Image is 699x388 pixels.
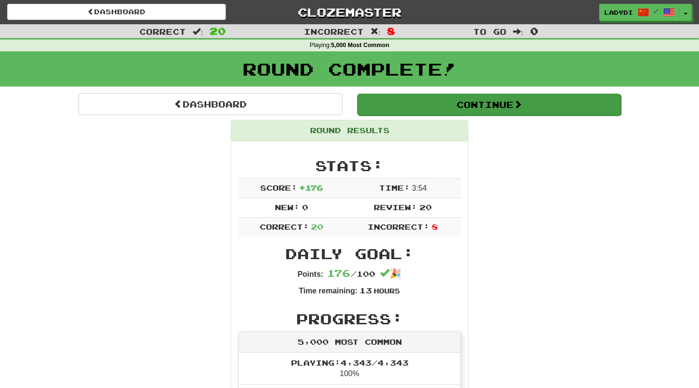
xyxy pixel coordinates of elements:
div: 5,000 Most Common [239,332,460,353]
h2: Daily Goal: [238,246,461,262]
a: Dashboard [7,4,226,20]
span: + 176 [299,183,323,192]
span: Incorrect [304,27,364,36]
span: 8 [432,222,438,231]
span: Incorrect: [368,222,429,231]
a: Clozemaster [240,4,459,20]
span: LadyDi [604,8,633,17]
span: 0 [302,203,308,212]
h2: Progress: [238,311,461,327]
li: 100% [239,353,460,385]
span: 20 [311,222,323,231]
span: 13 [359,286,372,295]
h1: Round Complete! [3,59,696,78]
span: / [654,8,659,14]
span: New: [275,203,300,212]
span: 20 [419,203,432,212]
span: 20 [210,25,226,37]
span: 8 [387,25,395,37]
a: LadyDi / [599,4,680,21]
span: Playing: 4,343 / 4,343 [291,358,408,367]
span: 🎉 [380,268,401,279]
span: To go [473,27,506,36]
span: Score: [260,183,297,192]
h2: Stats: [238,158,461,174]
span: / 100 [327,269,375,278]
small: Hours [374,287,400,295]
span: 3 : 54 [412,184,427,192]
div: Round Results [231,120,468,141]
span: : [193,28,203,36]
span: 176 [327,267,350,279]
a: Dashboard [78,93,342,115]
button: Continue [357,94,621,116]
span: : [513,28,524,36]
span: : [370,28,381,36]
span: Correct: [260,222,309,231]
strong: Points: [298,270,323,278]
strong: 5,000 Most Common [331,42,389,48]
span: Time: [379,183,410,192]
span: Correct [139,27,186,36]
span: 0 [530,25,538,37]
span: Review: [374,203,417,212]
strong: Time remaining: [299,287,358,295]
